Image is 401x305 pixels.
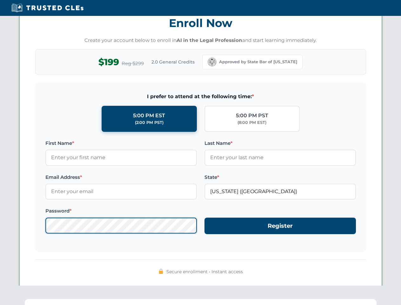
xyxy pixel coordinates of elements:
img: California Bar [208,58,217,66]
strong: AI in the Legal Profession [177,37,242,43]
span: 2.0 General Credits [151,58,195,65]
input: Enter your last name [204,150,356,166]
span: I prefer to attend at the following time: [45,92,356,101]
div: (8:00 PM EST) [237,119,266,126]
div: 5:00 PM EST [133,112,165,120]
label: Password [45,207,197,215]
input: Enter your email [45,184,197,200]
input: Enter your first name [45,150,197,166]
span: Secure enrollment • Instant access [166,268,243,275]
label: State [204,173,356,181]
button: Register [204,218,356,234]
label: Last Name [204,139,356,147]
img: 🔒 [158,269,164,274]
input: California (CA) [204,184,356,200]
p: Create your account below to enroll in and start learning immediately. [35,37,366,44]
h3: Enroll Now [35,13,366,33]
div: (2:00 PM PST) [135,119,164,126]
span: Approved by State Bar of [US_STATE] [219,59,297,65]
img: Trusted CLEs [10,3,85,13]
label: Email Address [45,173,197,181]
span: Reg $299 [122,60,144,67]
span: $199 [98,55,119,69]
div: 5:00 PM PST [236,112,268,120]
label: First Name [45,139,197,147]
